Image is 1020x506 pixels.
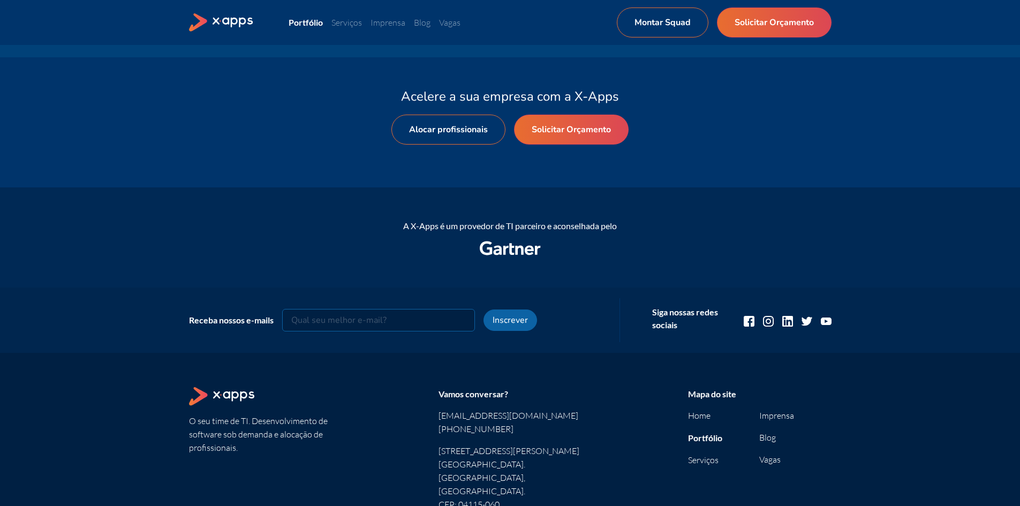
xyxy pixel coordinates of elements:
[688,433,722,443] a: Portfólio
[282,309,475,331] input: Qual seu melhor e-mail?
[439,409,582,422] a: [EMAIL_ADDRESS][DOMAIN_NAME]
[189,89,832,104] h4: Acelere a sua empresa com a X-Apps
[331,17,362,28] a: Serviços
[688,455,719,465] a: Serviços
[189,220,832,232] div: A X-Apps é um provedor de TI parceiro e aconselhada pelo
[617,7,708,37] a: Montar Squad
[717,7,832,37] a: Solicitar Orçamento
[652,306,727,331] div: Siga nossas redes sociais
[391,115,505,145] a: Alocar profissionais
[439,17,460,28] a: Vagas
[759,410,794,421] a: Imprensa
[414,17,430,28] a: Blog
[371,17,405,28] a: Imprensa
[688,410,711,421] a: Home
[189,314,274,327] div: Receba nossos e-mails
[483,309,537,331] button: Inscrever
[688,387,832,401] div: Mapa do site
[439,458,582,498] p: [GEOGRAPHIC_DATA]. [GEOGRAPHIC_DATA], [GEOGRAPHIC_DATA].
[289,17,323,27] a: Portfólio
[439,422,582,436] a: [PHONE_NUMBER]
[759,454,781,465] a: Vagas
[759,432,776,443] a: Blog
[439,444,582,458] p: [STREET_ADDRESS][PERSON_NAME]
[439,387,582,401] div: Vamos conversar?
[514,115,629,145] a: Solicitar Orçamento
